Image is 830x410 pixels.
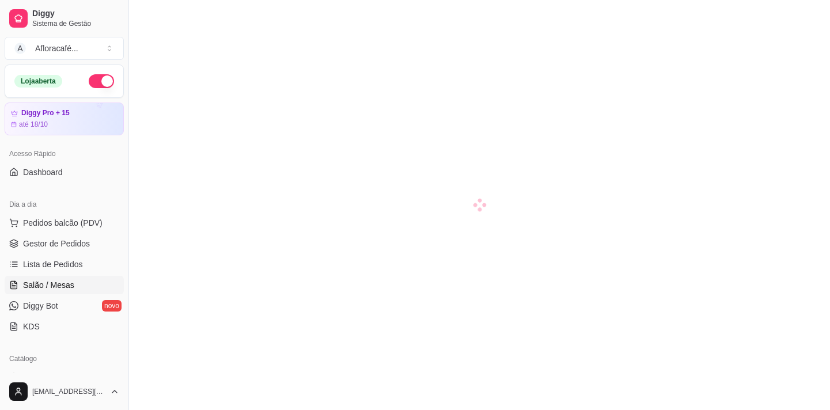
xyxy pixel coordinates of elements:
a: Dashboard [5,163,124,181]
div: Loja aberta [14,75,62,88]
a: Diggy Botnovo [5,297,124,315]
span: Lista de Pedidos [23,259,83,270]
a: Gestor de Pedidos [5,234,124,253]
span: Gestor de Pedidos [23,238,90,249]
a: Diggy Pro + 15até 18/10 [5,102,124,135]
a: Salão / Mesas [5,276,124,294]
div: Acesso Rápido [5,145,124,163]
button: Select a team [5,37,124,60]
article: até 18/10 [19,120,48,129]
span: Dashboard [23,166,63,178]
span: KDS [23,321,40,332]
button: Alterar Status [89,74,114,88]
span: Salão / Mesas [23,279,74,291]
span: Diggy Bot [23,300,58,312]
span: Pedidos balcão (PDV) [23,217,103,229]
a: Produtos [5,368,124,386]
div: Dia a dia [5,195,124,214]
span: A [14,43,26,54]
button: Pedidos balcão (PDV) [5,214,124,232]
span: Sistema de Gestão [32,19,119,28]
a: DiggySistema de Gestão [5,5,124,32]
article: Diggy Pro + 15 [21,109,70,117]
div: Afloracafé ... [35,43,78,54]
span: Diggy [32,9,119,19]
div: Catálogo [5,350,124,368]
span: [EMAIL_ADDRESS][DOMAIN_NAME] [32,387,105,396]
a: Lista de Pedidos [5,255,124,274]
span: Produtos [23,371,55,383]
a: KDS [5,317,124,336]
button: [EMAIL_ADDRESS][DOMAIN_NAME] [5,378,124,405]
